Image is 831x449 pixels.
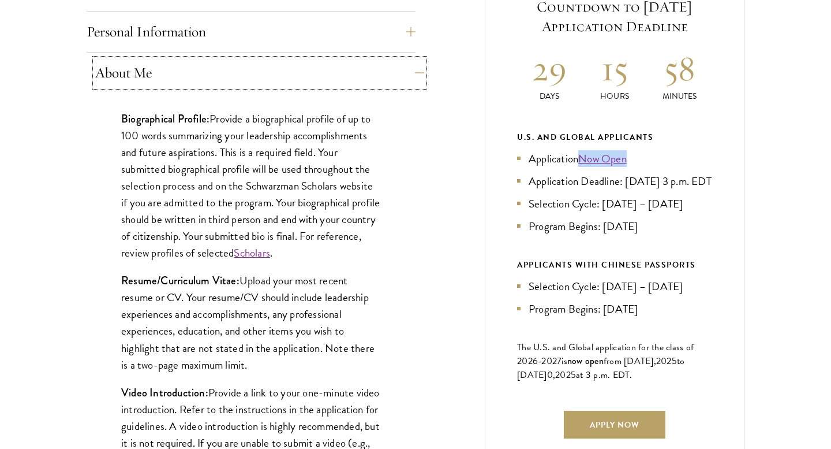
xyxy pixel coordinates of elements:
span: 202 [656,354,672,368]
span: 202 [555,368,571,382]
span: , [553,368,555,382]
button: Personal Information [87,18,415,46]
div: U.S. and Global Applicants [517,130,712,144]
span: at 3 p.m. EDT. [576,368,632,382]
span: now open [567,354,604,368]
span: to [DATE] [517,354,684,382]
p: Minutes [647,90,712,102]
span: The U.S. and Global application for the class of 202 [517,340,694,368]
h2: 29 [517,47,582,90]
p: Hours [582,90,647,102]
p: Days [517,90,582,102]
a: Apply Now [564,411,665,439]
a: Now Open [578,150,627,167]
strong: Resume/Curriculum Vitae: [121,273,239,288]
h2: 58 [647,47,712,90]
li: Selection Cycle: [DATE] – [DATE] [517,278,712,295]
span: from [DATE], [604,354,656,368]
a: Scholars [234,244,270,261]
span: 7 [557,354,562,368]
li: Application Deadline: [DATE] 3 p.m. EDT [517,173,712,190]
strong: Biographical Profile: [121,111,209,127]
span: 6 [533,354,538,368]
span: -202 [538,354,557,368]
li: Program Begins: [DATE] [517,218,712,235]
p: Upload your most recent resume or CV. Your resume/CV should include leadership experiences and ac... [121,272,381,373]
h2: 15 [582,47,647,90]
li: Program Begins: [DATE] [517,300,712,317]
span: 0 [547,368,553,382]
span: is [562,354,567,368]
button: About Me [95,59,424,87]
li: Application [517,150,712,167]
div: APPLICANTS WITH CHINESE PASSPORTS [517,258,712,272]
span: 5 [672,354,677,368]
span: 5 [571,368,576,382]
strong: Video Introduction: [121,385,208,400]
p: Provide a biographical profile of up to 100 words summarizing your leadership accomplishments and... [121,110,381,262]
li: Selection Cycle: [DATE] – [DATE] [517,195,712,212]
